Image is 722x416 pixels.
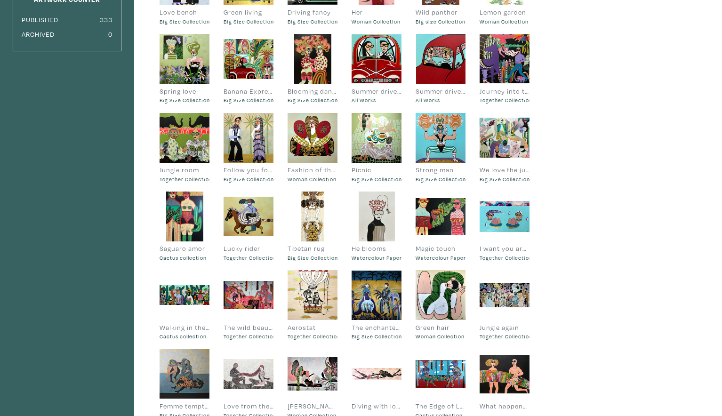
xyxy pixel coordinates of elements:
[352,113,401,183] a: Picnic Big Size Collection
[160,254,209,262] small: Cactus collection
[288,270,337,340] a: Aerostat Together Collection
[480,175,529,183] small: Big Size Collection
[288,17,337,25] small: Big Size Collection
[288,165,337,175] div: Fashion of the jungle queen
[416,401,465,411] div: The Edge of Love
[416,243,465,254] div: Magic touch
[160,165,209,175] div: Jungle room
[352,192,401,262] a: He blooms Watercolour Paper Collection
[224,165,273,175] div: Follow you follow me
[160,7,209,17] div: Love bench
[224,243,273,254] div: Lucky rider
[108,30,112,39] small: 0
[288,96,337,104] small: Big Size Collection
[416,34,465,104] a: Summer drive #1 All Works
[224,113,273,183] a: Follow you follow me Big Size Collection
[480,7,529,17] div: Lemon garden
[480,17,529,25] small: Woman Collection
[352,165,401,175] div: Picnic
[224,175,273,183] small: Big Size Collection
[416,96,465,104] small: All Works
[224,270,273,340] a: The wild beauty in the canopy dome Together Collection
[160,175,209,183] small: Together Collection
[352,17,401,25] small: Woman Collection
[288,332,337,340] small: Together Collection
[160,113,209,183] a: Jungle room Together Collection
[416,192,465,262] a: Magic touch Watercolour Paper Collection
[160,17,209,25] small: Big Size Collection
[480,243,529,254] div: I want you around, from Series Never Alone
[224,34,273,104] a: Banana Express Big Size Collection
[352,401,401,411] div: Diving with lobsters
[352,34,401,104] a: Summer drive # 2 All Works
[224,7,273,17] div: Green living
[22,15,58,24] small: Published
[480,322,529,333] div: Jungle again
[288,254,337,262] small: Big Size Collection
[160,86,209,96] div: Spring love
[480,270,529,340] a: Jungle again Together Collection
[352,86,401,96] div: Summer drive # 2
[416,165,465,175] div: Strong man
[224,322,273,333] div: The wild beauty in the canopy dome
[480,401,529,411] div: What happens in the jungle stays in the jungle
[480,254,529,262] small: Together Collection
[480,165,529,175] div: We love the jungle
[160,332,209,340] small: Cactus collection
[224,96,273,104] small: Big Size Collection
[416,332,465,340] small: Woman Collection
[480,113,529,183] a: We love the jungle Big Size Collection
[160,243,209,254] div: Saguaro amor
[160,192,209,262] a: Saguaro amor Cactus collection
[352,332,401,340] small: Big Size Collection
[480,86,529,96] div: Journey into the Jungle
[224,17,273,25] small: Big Size Collection
[100,15,112,24] small: 333
[352,270,401,340] a: The enchanted forest Big Size Collection
[288,86,337,96] div: Blooming dance
[416,322,465,333] div: Green hair
[352,7,401,17] div: Her
[160,34,209,104] a: Spring love Big Size Collection
[352,96,401,104] small: All Works
[288,192,337,262] a: Tibetan rug Big Size Collection
[480,96,529,104] small: Together Collection
[480,192,529,262] a: I want you around, from Series Never Alone Together Collection
[352,175,401,183] small: Big Size Collection
[288,322,337,333] div: Aerostat
[224,332,273,340] small: Together Collection
[416,270,465,340] a: Green hair Woman Collection
[352,322,401,333] div: The enchanted forest
[416,113,465,183] a: Strong man Big Size Collection
[288,401,337,411] div: [PERSON_NAME]'s green house
[416,86,465,96] div: Summer drive #1
[288,7,337,17] div: Driving fancy
[416,7,465,17] div: Wild panther
[224,401,273,411] div: Love from the distance
[416,175,465,183] small: Big Size Collection
[352,349,401,411] a: Diving with lobsters
[160,270,209,340] a: Walking in the jungle Cactus collection
[480,34,529,104] a: Journey into the Jungle Together Collection
[480,349,529,411] a: What happens in the jungle stays in the jungle
[416,17,465,25] small: Big size Collection
[352,243,401,254] div: He blooms
[288,34,337,104] a: Blooming dance Big Size Collection
[224,254,273,262] small: Together Collection
[288,243,337,254] div: Tibetan rug
[160,322,209,333] div: Walking in the jungle
[480,332,529,340] small: Together Collection
[160,401,209,411] div: Femme temptation
[224,192,273,262] a: Lucky rider Together Collection
[160,96,209,104] small: Big Size Collection
[224,86,273,96] div: Banana Express
[22,30,55,39] small: Archived
[288,113,337,183] a: Fashion of the jungle queen Woman Collection
[288,175,337,183] small: Woman Collection
[352,254,401,262] small: Watercolour Paper Collection
[416,254,465,262] small: Watercolour Paper Collection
